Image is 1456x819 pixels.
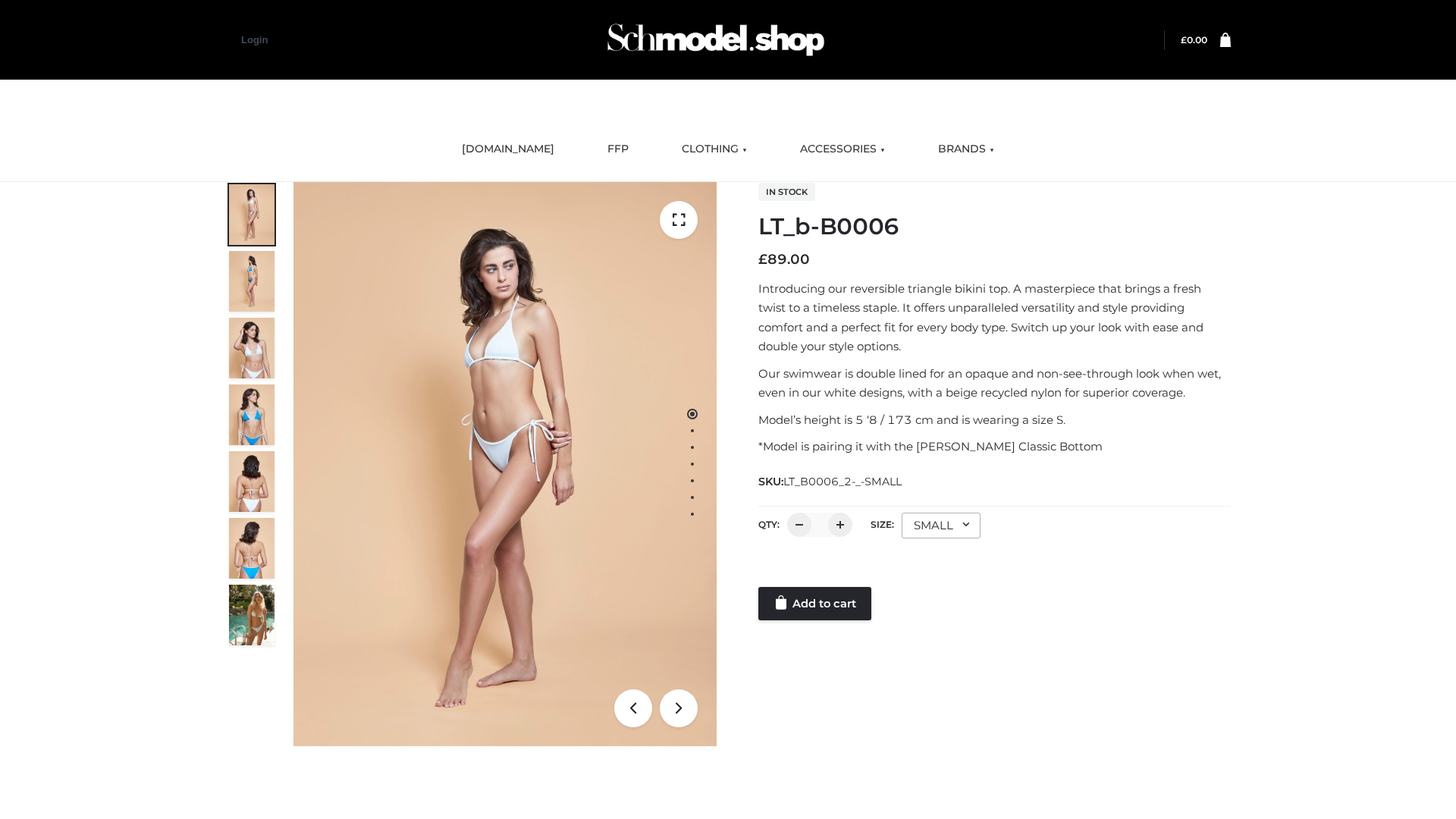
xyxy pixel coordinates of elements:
[670,133,758,166] a: CLOTHING
[758,472,903,491] span: SKU:
[789,133,896,166] a: ACCESSORIES
[1181,34,1207,45] a: £0.00
[758,213,1231,240] h1: LT_b-B0006
[871,519,894,530] label: Size:
[229,585,275,645] img: Arieltop_CloudNine_AzureSky2.jpg
[758,410,1231,430] p: Model’s height is 5 ‘8 / 173 cm and is wearing a size S.
[1181,34,1187,45] span: £
[758,183,815,201] span: In stock
[450,133,566,166] a: [DOMAIN_NAME]
[229,518,275,579] img: ArielClassicBikiniTop_CloudNine_AzureSky_OW114ECO_8-scaled.jpg
[902,513,981,538] div: SMALL
[602,10,830,70] img: Schmodel Admin 964
[229,184,275,245] img: ArielClassicBikiniTop_CloudNine_AzureSky_OW114ECO_1-scaled.jpg
[758,437,1231,457] p: *Model is pairing it with the [PERSON_NAME] Classic Bottom
[596,133,640,166] a: FFP
[229,251,275,312] img: ArielClassicBikiniTop_CloudNine_AzureSky_OW114ECO_2-scaled.jpg
[293,182,717,746] img: ArielClassicBikiniTop_CloudNine_AzureSky_OW114ECO_1
[927,133,1006,166] a: BRANDS
[758,519,780,530] label: QTY:
[758,279,1231,356] p: Introducing our reversible triangle bikini top. A masterpiece that brings a fresh twist to a time...
[758,587,871,620] a: Add to cart
[1181,34,1207,45] bdi: 0.00
[229,318,275,378] img: ArielClassicBikiniTop_CloudNine_AzureSky_OW114ECO_3-scaled.jpg
[783,475,902,488] span: LT_B0006_2-_-SMALL
[758,251,767,268] span: £
[758,251,810,268] bdi: 89.00
[229,384,275,445] img: ArielClassicBikiniTop_CloudNine_AzureSky_OW114ECO_4-scaled.jpg
[241,34,268,45] a: Login
[758,364,1231,403] p: Our swimwear is double lined for an opaque and non-see-through look when wet, even in our white d...
[229,451,275,512] img: ArielClassicBikiniTop_CloudNine_AzureSky_OW114ECO_7-scaled.jpg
